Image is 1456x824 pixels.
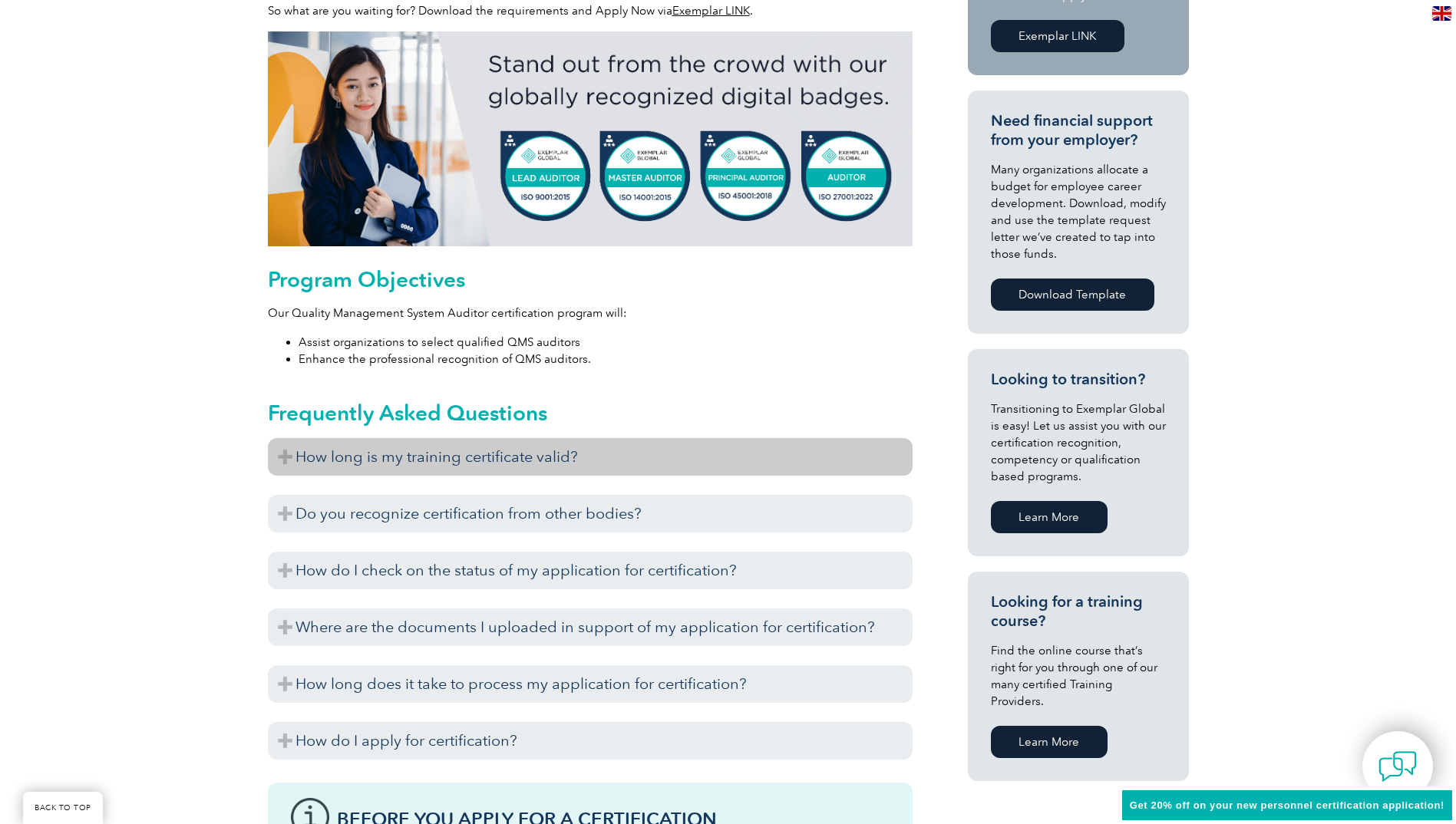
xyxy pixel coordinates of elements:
h3: Do you recognize certification from other bodies? [268,495,913,532]
h3: Where are the documents I uploaded in support of my application for certification? [268,608,913,646]
h3: Need financial support from your employer? [991,111,1166,150]
a: Exemplar LINK [672,4,750,18]
p: Many organizations allocate a budget for employee career development. Download, modify and use th... [991,161,1166,262]
h3: Looking to transition? [991,370,1166,389]
img: en [1432,6,1451,21]
img: badges [268,31,913,246]
a: Exemplar LINK [991,20,1124,52]
h3: Looking for a training course? [991,592,1166,631]
a: Learn More [991,501,1108,533]
p: Transitioning to Exemplar Global is easy! Let us assist you with our certification recognition, c... [991,400,1166,485]
a: Learn More [991,726,1108,758]
span: Get 20% off on your new personnel certification application! [1130,799,1444,811]
h2: Program Objectives [268,267,913,292]
img: contact-chat.png [1378,747,1417,786]
p: So what are you waiting for? Download the requirements and Apply Now via . [268,2,913,19]
h3: How long does it take to process my application for certification? [268,665,913,703]
a: Download Template [991,279,1154,311]
h3: How long is my training certificate valid? [268,438,913,476]
li: Enhance the professional recognition of QMS auditors. [299,351,913,368]
p: Find the online course that’s right for you through one of our many certified Training Providers. [991,642,1166,710]
h3: How do I apply for certification? [268,722,913,760]
h2: Frequently Asked Questions [268,400,913,425]
li: Assist organizations to select qualified QMS auditors [299,334,913,351]
h3: How do I check on the status of my application for certification? [268,552,913,589]
p: Our Quality Management System Auditor certification program will: [268,305,913,321]
a: BACK TO TOP [23,792,103,824]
